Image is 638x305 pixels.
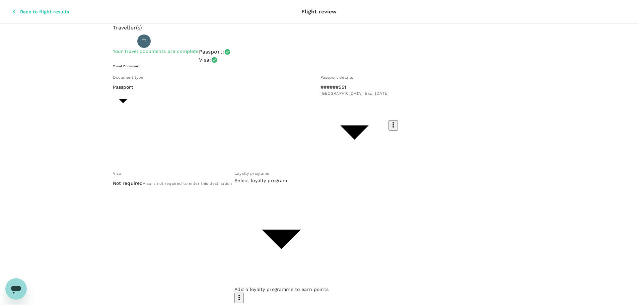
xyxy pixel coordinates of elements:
[113,38,135,45] p: Traveller 1 :
[113,64,525,68] h6: Travel Document
[234,171,269,176] span: Loyalty programs
[199,48,224,56] p: Passport :
[234,287,329,292] span: Add a loyalty programme to earn points
[321,84,389,97] div: ######551[GEOGRAPHIC_DATA]| Exp: [DATE]
[234,184,329,190] div: ​
[113,24,525,32] p: Traveller(s)
[113,75,144,80] span: Document type
[113,171,121,176] span: Visa
[199,56,211,64] p: Visa :
[3,3,78,20] button: Back to flight results
[5,278,27,300] iframe: Button to launch messaging window
[321,90,389,97] span: [GEOGRAPHIC_DATA] | Exp: [DATE]
[20,8,69,15] p: Back to flight results
[153,37,210,45] p: Tan [PERSON_NAME]
[321,84,389,90] p: ######551
[113,180,143,186] p: Not required
[234,177,329,184] p: Select loyalty program
[142,38,146,45] span: TT
[113,49,199,54] span: Your travel documents are complete
[321,75,353,80] span: Passport details
[301,8,337,16] p: Flight review
[143,181,232,186] span: Visa is not required to enter this destination
[113,84,133,90] p: Passport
